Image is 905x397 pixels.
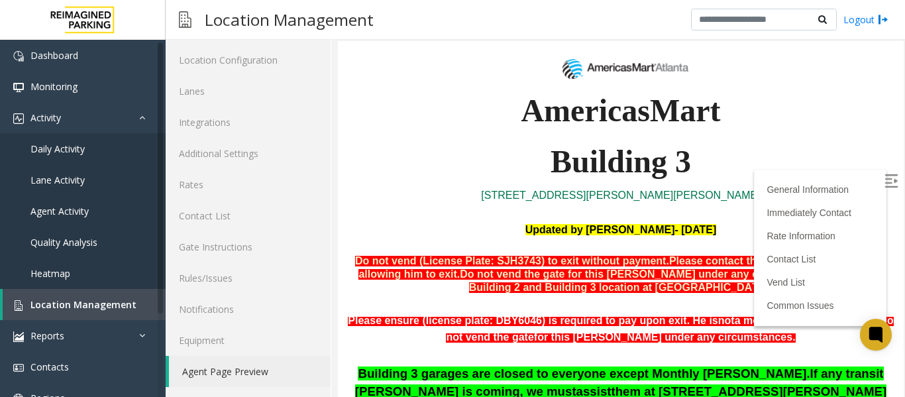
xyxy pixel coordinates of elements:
a: Rules/Issues [166,262,331,294]
span: Please contact the Manager on Duty before allowing him to exit. [21,214,549,239]
span: Agent Activity [30,205,89,217]
span: not [380,274,397,285]
img: 'icon' [13,113,24,124]
a: Location Management [3,289,166,320]
a: Lanes [166,76,331,107]
span: Building 3 garages are closed to everyone except Monthly [PERSON_NAME]. [20,325,472,339]
a: Location Configuration [166,44,331,76]
img: 1e4c05cc1fe44dd4a83f933b26cf0698.jpg [215,13,351,44]
img: 'icon' [13,51,24,62]
span: a monthly [PERSON_NAME]. [397,274,542,285]
font: Updated by [PERSON_NAME]- [DATE] [187,183,379,194]
span: Monitoring [30,80,78,93]
img: Open/Close Sidebar Menu [547,133,560,146]
img: logout [878,13,888,27]
span: Do not vend the gate for this [PERSON_NAME] under any circumstances. This is for Building 2 and B... [122,227,545,252]
img: 'icon' [13,82,24,93]
a: Immediately Contact [429,166,513,177]
span: Heatmap [30,267,70,280]
h3: Location Management [198,3,380,36]
a: Vend List [429,236,467,247]
span: Contacts [30,361,69,373]
span: Quality Analysis [30,236,97,249]
a: Contact List [166,200,331,231]
a: Integrations [166,107,331,138]
a: Rate Information [429,190,498,200]
span: Lane Activity [30,174,85,186]
span: Dashboard [30,49,78,62]
span: Do not vend (License Plate: SJH3743) to exit without payment. [17,214,331,225]
span: AmericasMart [183,52,382,87]
a: Gate Instructions [166,231,331,262]
a: Notifications [166,294,331,325]
span: If any transit [PERSON_NAME] is coming, we must [17,325,546,357]
span: them at [STREET_ADDRESS][PERSON_NAME] or the surrounding parking garage in the area. [146,343,549,375]
img: 'icon' [13,331,24,342]
span: assist [239,343,274,357]
span: Do not vend the gate [108,274,555,302]
a: Contact List [429,213,478,223]
span: Reports [30,329,64,342]
img: 'icon' [13,300,24,311]
a: General Information [429,143,511,154]
a: Additional Settings [166,138,331,169]
span: Daily Activity [30,142,85,155]
span: for this [PERSON_NAME] under any circumstances. [196,290,458,302]
a: Common Issues [429,259,496,270]
span: Please ensure (license plate: DBY6046) is required to pay upon exit. He is [10,274,380,285]
a: Rates [166,169,331,200]
a: Equipment [166,325,331,356]
span: Building 3 [213,103,353,138]
a: [STREET_ADDRESS][PERSON_NAME][PERSON_NAME] [143,148,422,160]
span: Location Management [30,298,136,311]
img: pageIcon [179,3,191,36]
span: Activity [30,111,61,124]
a: Logout [843,13,888,27]
img: 'icon' [13,363,24,373]
a: Agent Page Preview [169,356,331,387]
